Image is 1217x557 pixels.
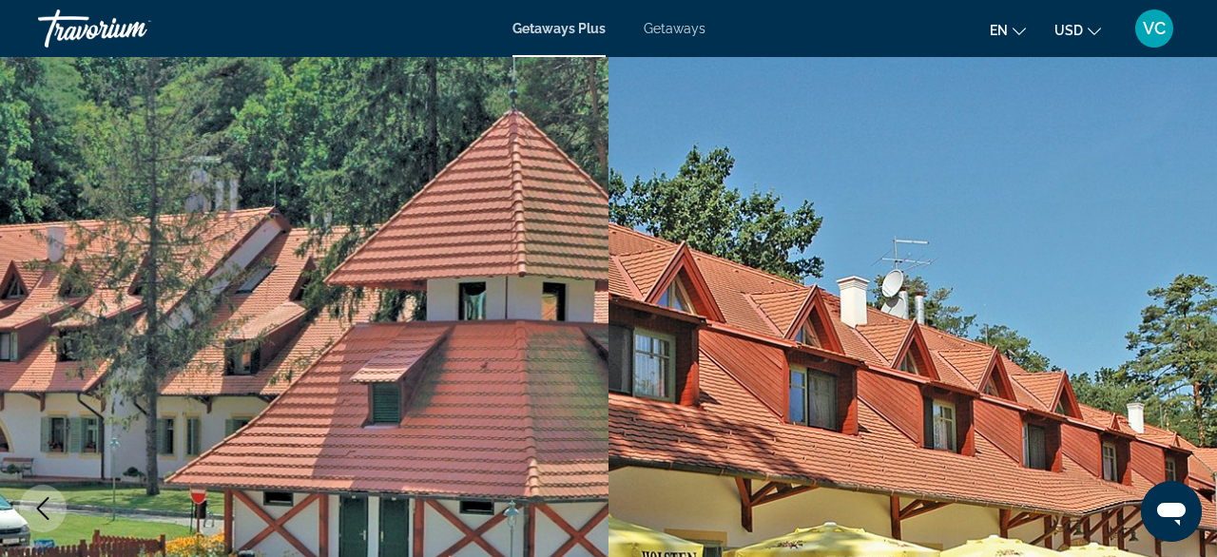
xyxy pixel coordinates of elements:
button: User Menu [1130,9,1179,48]
button: Change currency [1054,16,1101,44]
span: VC [1143,19,1166,38]
button: Change language [990,16,1026,44]
a: Travorium [38,4,228,53]
button: Previous image [19,485,67,532]
a: Getaways Plus [512,21,606,36]
iframe: Кнопка запуска окна обмена сообщениями [1141,481,1202,542]
a: Getaways [644,21,705,36]
span: USD [1054,23,1083,38]
span: en [990,23,1008,38]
